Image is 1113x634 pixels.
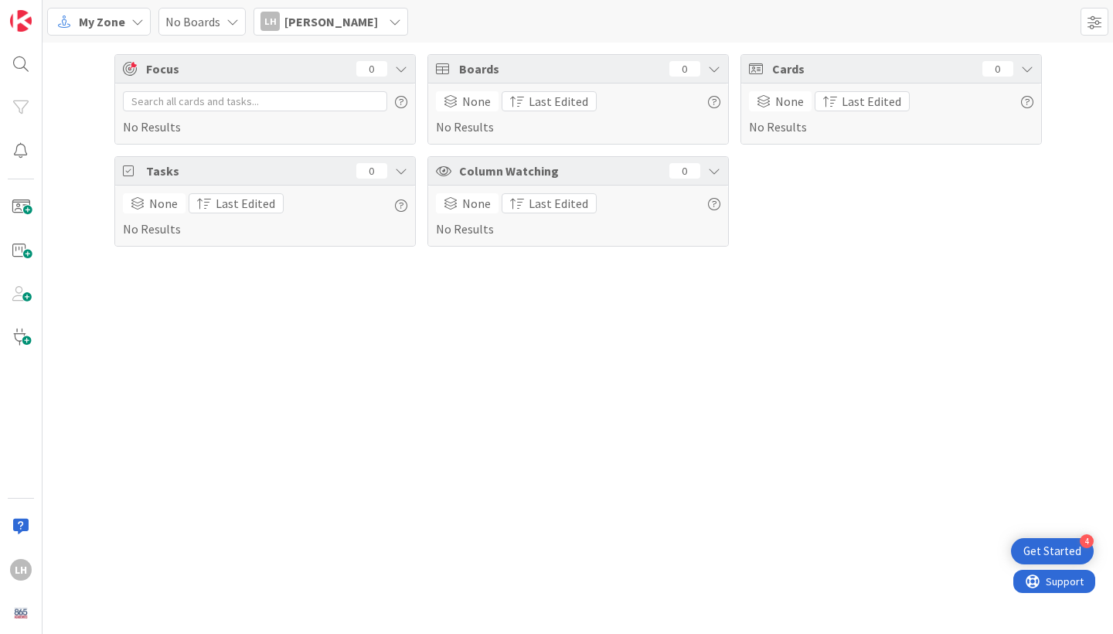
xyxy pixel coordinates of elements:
div: 0 [356,163,387,179]
button: Last Edited [502,193,597,213]
div: 0 [982,61,1013,77]
div: No Results [123,193,407,238]
img: avatar [10,602,32,624]
button: Last Edited [815,91,910,111]
div: 4 [1080,534,1094,548]
button: Last Edited [189,193,284,213]
div: No Results [123,91,407,136]
div: No Results [436,193,720,238]
span: Last Edited [529,194,588,213]
span: Last Edited [216,194,275,213]
span: Support [32,2,70,21]
div: 0 [669,61,700,77]
span: None [462,92,491,111]
div: Get Started [1023,544,1081,559]
span: No Boards [165,12,220,31]
span: Last Edited [842,92,901,111]
div: LH [260,12,280,31]
input: Search all cards and tasks... [123,91,387,111]
span: None [462,194,491,213]
div: 0 [356,61,387,77]
span: My Zone [79,12,125,31]
div: 0 [669,163,700,179]
span: Last Edited [529,92,588,111]
span: None [775,92,804,111]
span: Column Watching [459,162,662,180]
span: [PERSON_NAME] [284,12,378,31]
span: Boards [459,60,662,78]
span: None [149,194,178,213]
span: Focus [146,60,344,78]
img: Visit kanbanzone.com [10,10,32,32]
div: No Results [749,91,1033,136]
div: LH [10,559,32,581]
button: Last Edited [502,91,597,111]
div: No Results [436,91,720,136]
span: Cards [772,60,975,78]
div: Open Get Started checklist, remaining modules: 4 [1011,538,1094,564]
span: Tasks [146,162,349,180]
